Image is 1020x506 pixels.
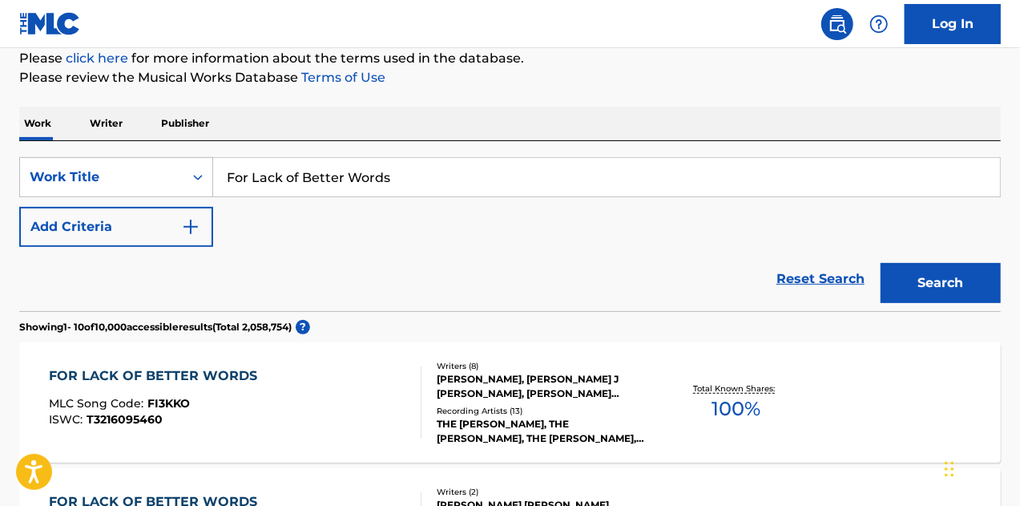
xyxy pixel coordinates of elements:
[19,342,1001,463] a: FOR LACK OF BETTER WORDSMLC Song Code:FI3KKOISWC:T3216095460Writers (8)[PERSON_NAME], [PERSON_NAM...
[828,14,847,34] img: search
[30,168,174,187] div: Work Title
[19,157,1001,311] form: Search Form
[298,70,385,85] a: Terms of Use
[945,445,954,493] div: Drag
[712,395,761,423] span: 100 %
[147,396,190,411] span: FI3KKO
[19,320,292,334] p: Showing 1 - 10 of 10,000 accessible results (Total 2,058,754 )
[437,372,655,401] div: [PERSON_NAME], [PERSON_NAME] J [PERSON_NAME], [PERSON_NAME] [PERSON_NAME], [PERSON_NAME] [PERSON_...
[881,263,1001,303] button: Search
[19,68,1001,87] p: Please review the Musical Works Database
[181,217,200,237] img: 9d2ae6d4665cec9f34b9.svg
[296,320,310,334] span: ?
[19,207,213,247] button: Add Criteria
[437,486,655,498] div: Writers ( 2 )
[49,412,87,427] span: ISWC :
[869,14,889,34] img: help
[940,429,1020,506] iframe: Chat Widget
[156,107,214,140] p: Publisher
[437,405,655,417] div: Recording Artists ( 13 )
[768,261,873,297] a: Reset Search
[19,49,1001,68] p: Please for more information about the terms used in the database.
[437,417,655,446] div: THE [PERSON_NAME], THE [PERSON_NAME], THE [PERSON_NAME], THE [PERSON_NAME], THE [PERSON_NAME]
[821,8,853,40] a: Public Search
[19,12,81,35] img: MLC Logo
[85,107,127,140] p: Writer
[905,4,1001,44] a: Log In
[694,383,780,395] p: Total Known Shares:
[49,366,265,386] div: FOR LACK OF BETTER WORDS
[863,8,895,40] div: Help
[87,412,163,427] span: T3216095460
[437,360,655,372] div: Writers ( 8 )
[49,396,147,411] span: MLC Song Code :
[66,51,128,66] a: click here
[19,107,56,140] p: Work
